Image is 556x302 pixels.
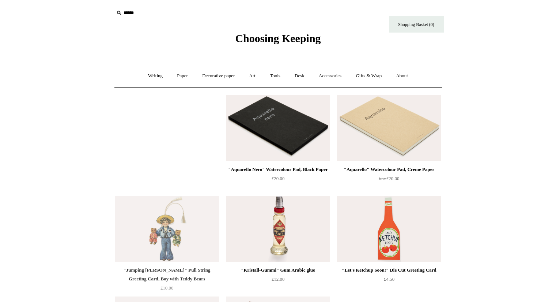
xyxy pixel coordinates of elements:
[228,165,328,174] div: "Aquarello Nero" Watercolour Pad, Black Paper
[339,165,439,174] div: "Aquarello" Watercolour Pad, Creme Paper
[226,95,330,161] img: "Aquarello Nero" Watercolour Pad, Black Paper
[226,196,330,262] img: "Kristall-Gummi" Gum Arabic glue
[235,38,321,43] a: Choosing Keeping
[115,266,219,296] a: "Jumping [PERSON_NAME]" Pull String Greeting Card, Boy with Teddy Bears £10.00
[226,165,330,195] a: "Aquarello Nero" Watercolour Pad, Black Paper £20.00
[337,196,441,262] a: "Let's Ketchup Soon!" Die Cut Greeting Card "Let's Ketchup Soon!" Die Cut Greeting Card
[337,165,441,195] a: "Aquarello" Watercolour Pad, Creme Paper from£20.00
[272,176,285,181] span: £20.00
[337,95,441,161] img: "Aquarello" Watercolour Pad, Creme Paper
[263,66,287,86] a: Tools
[379,177,386,181] span: from
[389,16,444,33] a: Shopping Basket (0)
[272,276,285,282] span: £12.00
[379,176,400,181] span: £20.00
[226,266,330,296] a: "Kristall-Gummi" Gum Arabic glue £12.00
[337,196,441,262] img: "Let's Ketchup Soon!" Die Cut Greeting Card
[337,95,441,161] a: "Aquarello" Watercolour Pad, Creme Paper "Aquarello" Watercolour Pad, Creme Paper
[228,266,328,275] div: "Kristall-Gummi" Gum Arabic glue
[312,66,348,86] a: Accessories
[243,66,262,86] a: Art
[196,66,241,86] a: Decorative paper
[115,196,219,262] img: "Jumping Jack" Pull String Greeting Card, Boy with Teddy Bears
[337,266,441,296] a: "Let's Ketchup Soon!" Die Cut Greeting Card £4.50
[115,196,219,262] a: "Jumping Jack" Pull String Greeting Card, Boy with Teddy Bears "Jumping Jack" Pull String Greetin...
[117,266,217,283] div: "Jumping [PERSON_NAME]" Pull String Greeting Card, Boy with Teddy Bears
[235,32,321,44] span: Choosing Keeping
[141,66,169,86] a: Writing
[170,66,194,86] a: Paper
[226,196,330,262] a: "Kristall-Gummi" Gum Arabic glue "Kristall-Gummi" Gum Arabic glue
[389,66,415,86] a: About
[384,276,394,282] span: £4.50
[339,266,439,275] div: "Let's Ketchup Soon!" Die Cut Greeting Card
[160,285,174,291] span: £10.00
[349,66,388,86] a: Gifts & Wrap
[288,66,311,86] a: Desk
[226,95,330,161] a: "Aquarello Nero" Watercolour Pad, Black Paper "Aquarello Nero" Watercolour Pad, Black Paper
